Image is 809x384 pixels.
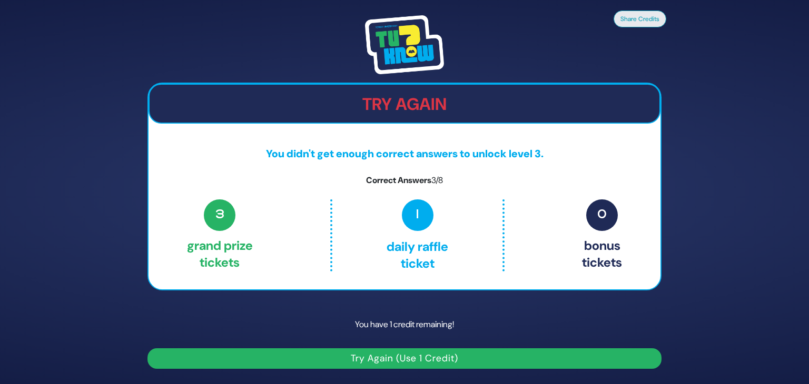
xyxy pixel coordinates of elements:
[150,94,659,114] h2: Try Again
[147,309,662,340] p: You have 1 credit remaining!
[204,199,235,231] span: 3
[187,199,253,271] p: Grand Prize tickets
[354,199,480,271] p: Daily Raffle ticket
[365,15,444,74] img: Tournament Logo
[147,348,662,369] button: Try Again (Use 1 Credit)
[402,199,433,231] span: 1
[431,175,443,186] span: 3/8
[586,199,618,231] span: 0
[149,146,660,161] p: You didn't get enough correct answers to unlock level 3.
[149,174,660,187] p: Correct Answers
[582,199,622,271] p: Bonus tickets
[614,11,666,27] button: Share Credits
